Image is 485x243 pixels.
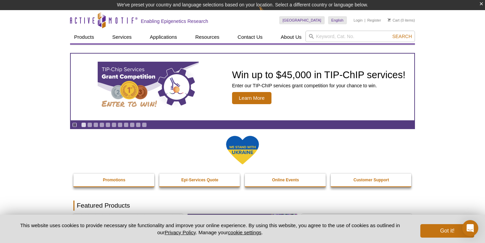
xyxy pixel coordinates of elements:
[71,54,414,120] article: TIP-ChIP Services Grant Competition
[99,122,104,127] a: Go to slide 4
[81,122,86,127] a: Go to slide 1
[277,31,306,43] a: About Us
[111,122,117,127] a: Go to slide 6
[420,224,474,238] button: Got it!
[73,174,155,186] a: Promotions
[331,174,412,186] a: Customer Support
[136,122,141,127] a: Go to slide 10
[226,135,259,165] img: We Stand With Ukraine
[93,122,98,127] a: Go to slide 3
[98,62,199,112] img: TIP-ChIP Services Grant Competition
[130,122,135,127] a: Go to slide 9
[390,33,414,39] button: Search
[108,31,136,43] a: Services
[72,122,77,127] a: Toggle autoplay
[142,122,147,127] a: Go to slide 11
[388,18,391,22] img: Your Cart
[232,92,271,104] span: Learn More
[181,178,218,182] strong: Epi-Services Quote
[191,31,224,43] a: Resources
[388,18,399,23] a: Cart
[462,220,478,236] div: Open Intercom Messenger
[118,122,123,127] a: Go to slide 7
[232,83,406,89] p: Enter our TIP-ChIP services grant competition for your chance to win.
[354,178,389,182] strong: Customer Support
[11,222,409,236] p: This website uses cookies to provide necessary site functionality and improve your online experie...
[232,70,406,80] h2: Win up to $45,000 in TIP-ChIP services!
[141,18,208,24] h2: Enabling Epigenetics Research
[70,31,98,43] a: Products
[73,201,412,211] h2: Featured Products
[87,122,92,127] a: Go to slide 2
[328,16,347,24] a: English
[146,31,181,43] a: Applications
[305,31,415,42] input: Keyword, Cat. No.
[367,18,381,23] a: Register
[388,16,415,24] li: (0 items)
[259,5,277,21] img: Change Here
[364,16,365,24] li: |
[159,174,241,186] a: Epi-Services Quote
[272,178,299,182] strong: Online Events
[233,31,266,43] a: Contact Us
[71,54,414,120] a: TIP-ChIP Services Grant Competition Win up to $45,000 in TIP-ChIP services! Enter our TIP-ChIP se...
[103,178,125,182] strong: Promotions
[279,16,325,24] a: [GEOGRAPHIC_DATA]
[165,230,196,235] a: Privacy Policy
[228,230,261,235] button: cookie settings
[124,122,129,127] a: Go to slide 8
[105,122,110,127] a: Go to slide 5
[354,18,363,23] a: Login
[392,34,412,39] span: Search
[245,174,326,186] a: Online Events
